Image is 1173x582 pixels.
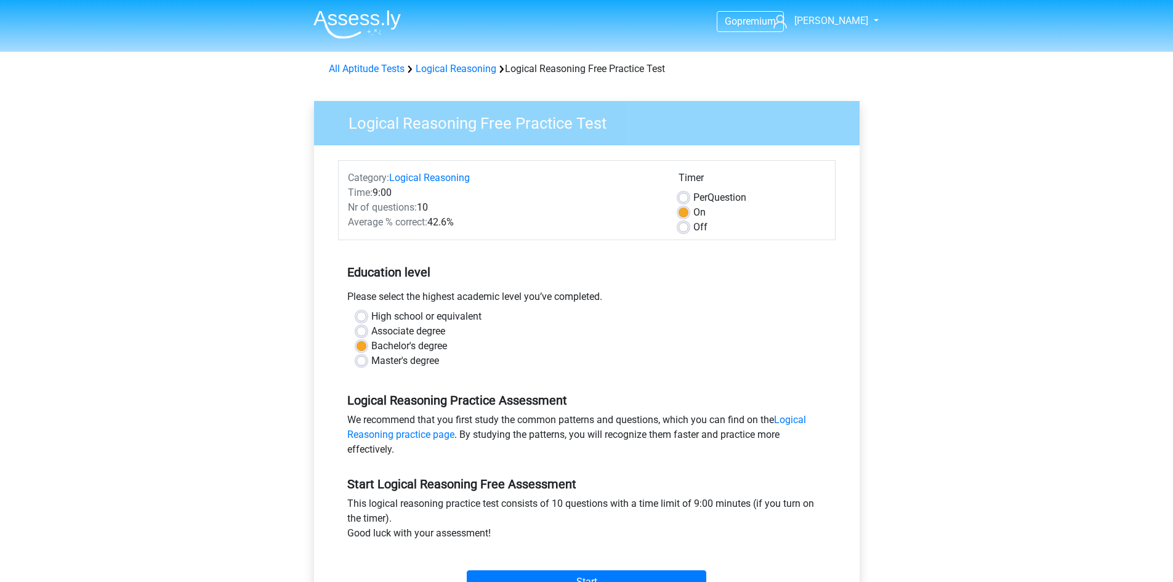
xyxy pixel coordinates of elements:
[324,62,850,76] div: Logical Reasoning Free Practice Test
[347,477,826,491] h5: Start Logical Reasoning Free Assessment
[371,309,482,324] label: High school or equivalent
[717,13,783,30] a: Gopremium
[348,216,427,228] span: Average % correct:
[339,215,669,230] div: 42.6%
[389,172,470,184] a: Logical Reasoning
[371,339,447,354] label: Bachelor's degree
[338,289,836,309] div: Please select the highest academic level you’ve completed.
[794,15,868,26] span: [PERSON_NAME]
[693,205,706,220] label: On
[338,413,836,462] div: We recommend that you first study the common patterns and questions, which you can find on the . ...
[338,496,836,546] div: This logical reasoning practice test consists of 10 questions with a time limit of 9:00 minutes (...
[371,324,445,339] label: Associate degree
[313,10,401,39] img: Assessly
[339,185,669,200] div: 9:00
[416,63,496,75] a: Logical Reasoning
[348,201,417,213] span: Nr of questions:
[725,15,737,27] span: Go
[348,187,373,198] span: Time:
[693,220,707,235] label: Off
[693,192,707,203] span: Per
[347,260,826,285] h5: Education level
[329,63,405,75] a: All Aptitude Tests
[737,15,776,27] span: premium
[334,109,850,133] h3: Logical Reasoning Free Practice Test
[693,190,746,205] label: Question
[679,171,826,190] div: Timer
[348,172,389,184] span: Category:
[371,354,439,368] label: Master's degree
[347,393,826,408] h5: Logical Reasoning Practice Assessment
[339,200,669,215] div: 10
[768,14,869,28] a: [PERSON_NAME]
